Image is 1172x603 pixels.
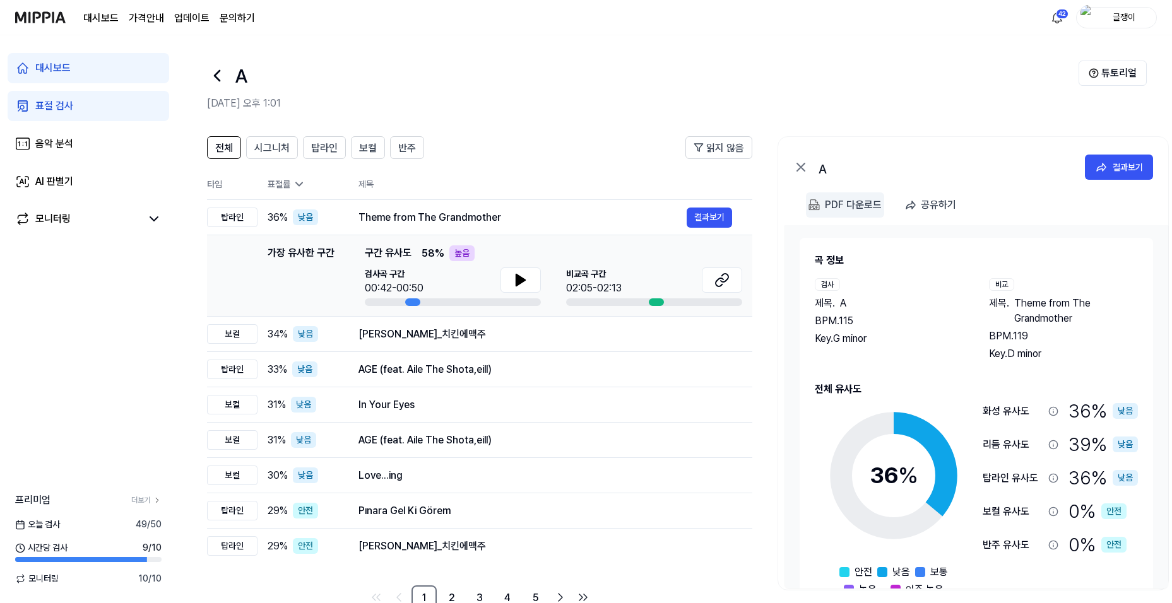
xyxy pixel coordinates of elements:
[1113,470,1138,486] div: 낮음
[815,278,840,291] div: 검사
[143,541,162,554] span: 9 / 10
[1079,61,1147,86] button: 튜토리얼
[358,362,732,377] div: AGE (feat. Aile The Shota,eill)
[15,211,141,226] a: 모니터링
[35,211,71,226] div: 모니터링
[207,360,257,379] div: 탑라인
[855,565,872,580] span: 안전
[207,465,257,485] div: 보컬
[358,503,732,518] div: Pınara Gel Ki Görem
[268,433,286,448] span: 31 %
[1101,503,1127,519] div: 안전
[898,462,918,489] span: %
[859,582,877,597] span: 높음
[131,495,162,506] a: 더보기
[268,210,288,225] span: 36 %
[358,397,732,413] div: In Your Eyes
[365,245,411,261] span: 구간 유사도
[15,541,68,554] span: 시간당 검사
[207,136,241,159] button: 전체
[989,296,1009,326] span: 제목 .
[390,136,424,159] button: 반주
[1113,160,1143,174] div: 결과보기
[268,468,288,483] span: 30 %
[892,565,910,580] span: 낮음
[268,397,286,413] span: 31 %
[293,503,318,518] div: 안전
[207,208,257,227] div: 탑라인
[174,11,210,26] a: 업데이트
[358,468,732,483] div: Love...ing
[706,141,744,156] span: 읽지 않음
[1068,430,1138,459] div: 39 %
[358,210,687,225] div: Theme from The Grandmother
[268,327,288,342] span: 34 %
[1113,436,1138,452] div: 낮음
[1076,7,1157,28] button: profile글쟁이
[806,192,884,218] button: PDF 다운로드
[1056,9,1068,19] div: 42
[268,362,287,377] span: 33 %
[207,169,257,200] th: 타입
[815,253,1138,268] h2: 곡 정보
[83,11,119,26] a: 대시보드
[398,141,416,156] span: 반주
[422,246,444,261] span: 58 %
[1014,296,1138,326] span: Theme from The Grandmother
[293,467,318,483] div: 낮음
[983,504,1043,519] div: 보컬 유사도
[983,537,1043,553] div: 반주 유사도
[358,433,732,448] div: AGE (feat. Aile The Shota,eill)
[687,208,732,228] button: 결과보기
[815,382,1138,397] h2: 전체 유사도
[254,141,290,156] span: 시그니처
[930,565,948,580] span: 보통
[819,160,1071,175] div: A
[989,278,1014,291] div: 비교
[220,11,255,26] a: 문의하기
[1089,68,1099,78] img: Help
[825,197,882,213] div: PDF 다운로드
[906,582,944,597] span: 아주 높음
[207,395,257,414] div: 보컬
[35,136,73,151] div: 음악 분석
[15,572,59,585] span: 모니터링
[815,296,835,311] span: 제목 .
[983,437,1043,452] div: 리듬 유사도
[292,361,317,377] div: 낮음
[449,245,475,261] div: 높음
[365,267,423,281] span: 검사곡 구간
[983,471,1043,486] div: 탑라인 유사도
[566,267,622,281] span: 비교곡 구간
[138,572,162,585] span: 10 / 10
[784,225,1168,588] a: 곡 정보검사제목.ABPM.115Key.G minor비교제목.Theme from The GrandmotherBPM.119Key.D minor전체 유사도36%안전낮음보통높음아주 ...
[1050,10,1065,25] img: 알림
[808,199,820,211] img: PDF Download
[1085,155,1153,180] button: 결과보기
[1113,403,1138,419] div: 낮음
[8,129,169,159] a: 음악 분석
[207,430,257,450] div: 보컬
[246,136,298,159] button: 시그니처
[358,327,732,342] div: [PERSON_NAME]_치킨에맥주
[293,209,318,225] div: 낮음
[358,169,752,199] th: 제목
[359,141,377,156] span: 보컬
[870,459,918,493] div: 36
[1101,537,1127,553] div: 안전
[293,326,318,342] div: 낮음
[685,136,752,159] button: 읽지 않음
[1068,530,1127,559] div: 0 %
[351,136,385,159] button: 보컬
[8,91,169,121] a: 표절 검사
[15,518,60,531] span: 오늘 검사
[15,493,50,508] span: 프리미엄
[207,324,257,344] div: 보컬
[8,53,169,83] a: 대시보드
[8,167,169,197] a: AI 판별기
[815,313,964,329] div: BPM. 115
[815,331,964,346] div: Key. G minor
[35,98,73,114] div: 표절 검사
[35,61,71,76] div: 대시보드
